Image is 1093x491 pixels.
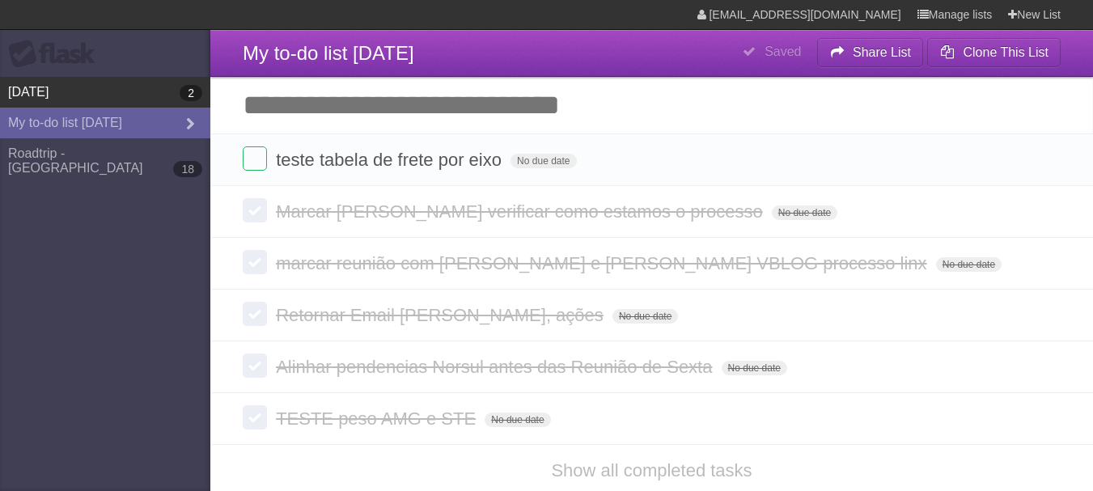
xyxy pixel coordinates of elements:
[772,205,837,220] span: No due date
[180,85,202,101] b: 2
[612,309,678,324] span: No due date
[276,305,608,325] span: Retornar Email [PERSON_NAME], ações
[243,302,267,326] label: Done
[8,40,105,69] div: Flask
[173,161,202,177] b: 18
[485,413,550,427] span: No due date
[276,201,767,222] span: Marcar [PERSON_NAME] verificar como estamos o processo
[927,38,1061,67] button: Clone This List
[243,250,267,274] label: Done
[243,198,267,222] label: Done
[276,408,480,429] span: TESTE peso AMG e STE
[243,42,414,64] span: My to-do list [DATE]
[551,460,752,480] a: Show all completed tasks
[722,361,787,375] span: No due date
[853,45,911,59] b: Share List
[765,44,801,58] b: Saved
[276,253,930,273] span: marcar reunião com [PERSON_NAME] e [PERSON_NAME] VBLOG processo linx
[276,357,716,377] span: Alinhar pendencias Norsul antes das Reunião de Sexta
[243,146,267,171] label: Done
[243,405,267,430] label: Done
[817,38,924,67] button: Share List
[936,257,1002,272] span: No due date
[963,45,1049,59] b: Clone This List
[243,353,267,378] label: Done
[276,150,506,170] span: teste tabela de frete por eixo
[510,154,576,168] span: No due date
